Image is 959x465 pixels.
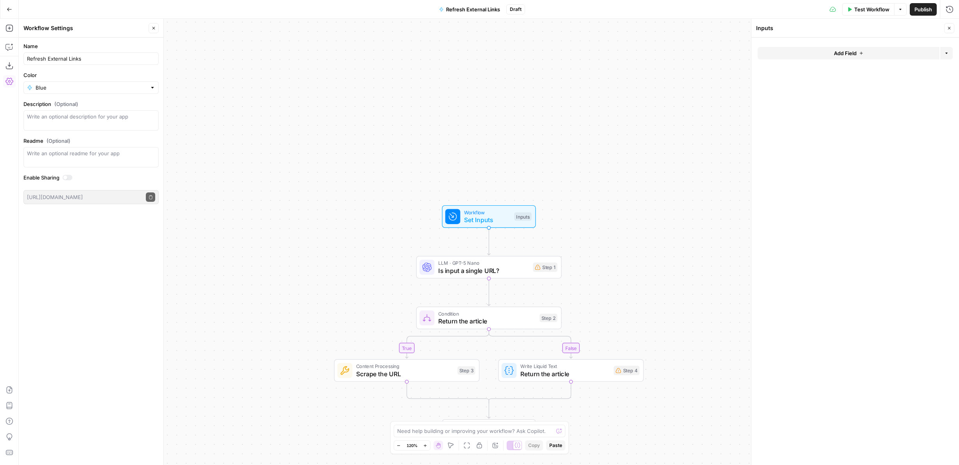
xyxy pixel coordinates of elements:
span: Content Processing [356,363,454,370]
span: Copy [528,442,540,449]
span: Workflow [464,208,511,216]
span: Return the article [520,369,610,379]
label: Enable Sharing [23,174,159,181]
div: Step 1 [533,262,557,272]
span: Set Inputs [464,215,511,224]
div: Workflow Settings [23,24,146,32]
div: Step 2 [540,314,557,322]
input: Untitled [27,55,155,63]
label: Description [23,100,159,108]
input: Blue [36,84,147,92]
span: Publish [914,5,932,13]
g: Edge from step_1 to step_2 [488,278,490,306]
label: Name [23,42,159,50]
label: Readme [23,137,159,145]
div: EndOutput [416,419,562,442]
g: Edge from step_4 to step_2-conditional-end [489,382,571,403]
div: Inputs [514,212,531,221]
button: Publish [910,3,937,16]
span: Test Workflow [854,5,889,13]
button: Paste [546,440,565,451]
span: (Optional) [47,137,70,145]
button: Add Field [758,47,939,59]
div: Content ProcessingScrape the URLStep 3 [334,359,480,382]
span: Paste [549,442,562,449]
div: LLM · GPT-5 NanoIs input a single URL?Step 1 [416,256,562,279]
g: Edge from step_2-conditional-end to end [488,401,490,418]
span: LLM · GPT-5 Nano [438,259,529,267]
div: Step 3 [457,366,475,375]
div: Step 4 [614,366,640,375]
span: Refresh External Links [446,5,500,13]
g: Edge from step_3 to step_2-conditional-end [407,382,489,403]
div: WorkflowSet InputsInputs [416,205,562,228]
label: Color [23,71,159,79]
span: Condition [438,310,536,318]
span: Add Field [834,49,857,57]
span: Write Liquid Text [520,363,610,370]
span: 120% [407,442,418,449]
g: Edge from step_2 to step_3 [405,329,489,358]
span: Draft [510,6,522,13]
span: Return the article [438,316,536,326]
img: jlmgu399hrhymlku2g1lv3es8mdc [340,366,350,375]
button: Copy [525,440,543,451]
span: Is input a single URL? [438,266,529,275]
div: ConditionReturn the articleStep 2 [416,307,562,329]
button: Refresh External Links [434,3,505,16]
div: Write Liquid TextReturn the articleStep 4 [498,359,644,382]
button: Test Workflow [842,3,894,16]
span: (Optional) [54,100,78,108]
div: Inputs [756,24,942,32]
g: Edge from step_2 to step_4 [489,329,573,358]
span: Scrape the URL [356,369,454,379]
g: Edge from start to step_1 [488,228,490,255]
